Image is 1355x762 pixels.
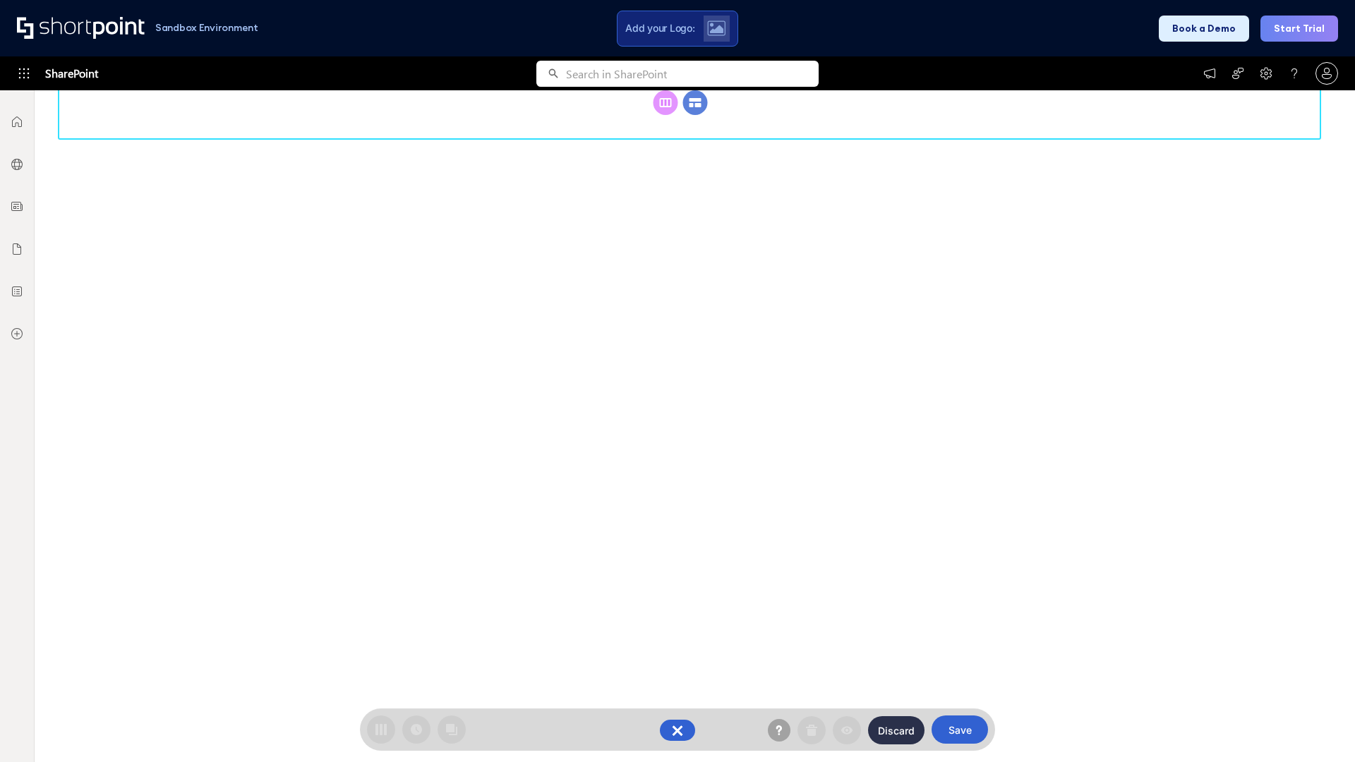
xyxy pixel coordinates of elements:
span: Add your Logo: [625,22,694,35]
iframe: Chat Widget [1284,694,1355,762]
input: Search in SharePoint [566,61,819,87]
h1: Sandbox Environment [155,24,258,32]
button: Save [932,715,988,744]
button: Start Trial [1260,16,1338,42]
span: SharePoint [45,56,98,90]
button: Book a Demo [1159,16,1249,42]
button: Discard [868,716,925,744]
img: Upload logo [707,20,725,36]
